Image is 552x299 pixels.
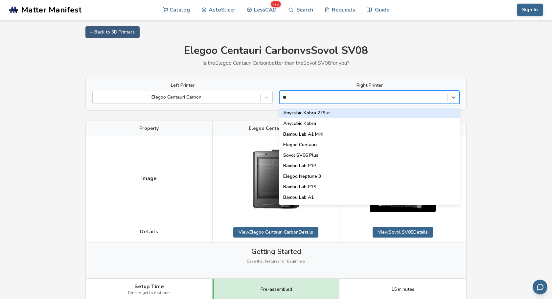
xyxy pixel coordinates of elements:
span: Pre-assembled [261,287,292,292]
span: Property [139,126,159,131]
div: Bambu Lab P1P [279,161,460,171]
input: Anycubic Kobra 2 PlusAnycubic KobraBambu Lab A1 MiniElegoo CentauriSovol SV06 PlusBambu Lab P1PEl... [283,95,289,100]
span: Setup Time [134,284,164,289]
span: Matter Manifest [21,5,81,14]
h1: Elegoo Centauri Carbon vs Sovol SV08 [85,45,467,57]
div: Anycubic Kobra [279,118,460,129]
div: Bambu Lab X1C [279,203,460,213]
label: Right Printer [279,83,460,88]
span: Details [140,229,158,235]
div: Anycubic Kobra 2 Plus [279,108,460,118]
input: Elegoo Centauri Carbon [96,95,97,100]
span: Elegoo Centauri Carbon [249,126,303,131]
label: Left Printer [92,83,273,88]
a: ViewElegoo Centauri CarbonDetails [233,227,318,238]
span: Time to get to first print [127,291,171,295]
p: Is the Elegoo Centauri Carbon better than the Sovol SV08 for you? [85,60,467,66]
div: Bambu Lab A1 Mini [279,129,460,140]
button: Sign In [517,4,543,16]
span: Image [141,175,157,181]
img: Elegoo Centauri Carbon [243,141,309,217]
button: Send feedback via email [533,280,547,294]
span: 15 minutes [391,287,414,292]
span: new [271,1,281,7]
div: Bambu Lab P1S [279,182,460,192]
span: Getting Started [251,248,301,256]
div: Sovol SV06 Plus [279,150,460,161]
a: ← Back to 3D Printers [85,26,140,38]
div: Bambu Lab A1 [279,192,460,203]
div: Elegoo Centauri [279,140,460,150]
a: ViewSovol SV08Details [373,227,433,238]
div: Elegoo Neptune 3 [279,171,460,182]
span: Essential features for beginners [247,259,305,264]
